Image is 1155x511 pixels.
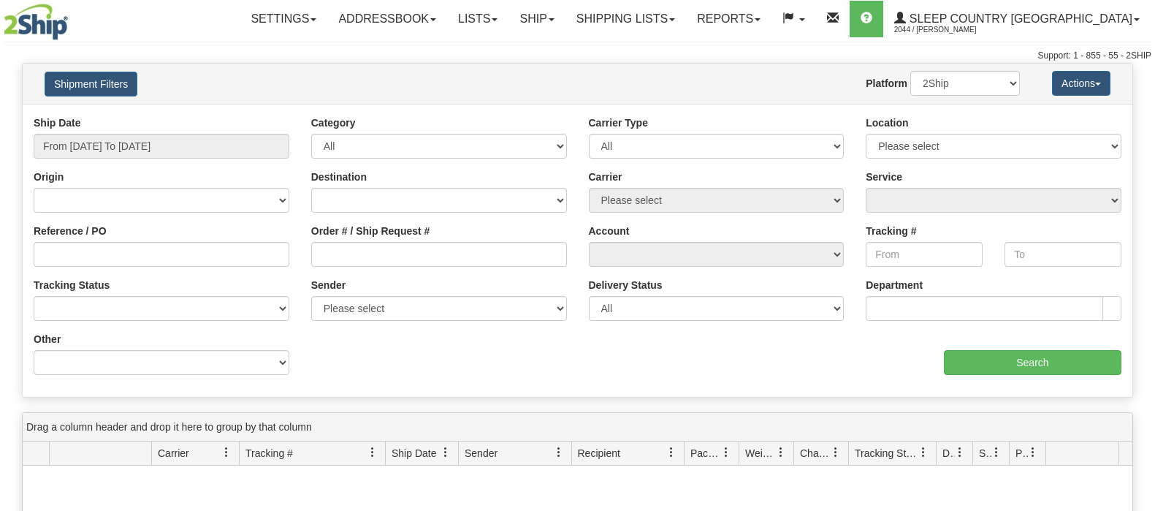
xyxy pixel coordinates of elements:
[1052,71,1110,96] button: Actions
[589,116,648,130] label: Carrier Type
[1015,446,1028,461] span: Pickup Status
[447,1,508,37] a: Lists
[866,76,907,91] label: Platform
[866,278,923,292] label: Department
[245,446,293,461] span: Tracking #
[589,278,663,292] label: Delivery Status
[327,1,447,37] a: Addressbook
[800,446,831,461] span: Charge
[714,440,739,465] a: Packages filter column settings
[311,278,346,292] label: Sender
[866,224,916,238] label: Tracking #
[948,440,972,465] a: Delivery Status filter column settings
[4,50,1151,62] div: Support: 1 - 855 - 55 - 2SHIP
[392,446,436,461] span: Ship Date
[45,72,137,96] button: Shipment Filters
[508,1,565,37] a: Ship
[23,413,1132,442] div: grid grouping header
[979,446,991,461] span: Shipment Issues
[360,440,385,465] a: Tracking # filter column settings
[823,440,848,465] a: Charge filter column settings
[659,440,684,465] a: Recipient filter column settings
[311,170,367,184] label: Destination
[578,446,620,461] span: Recipient
[769,440,793,465] a: Weight filter column settings
[984,440,1009,465] a: Shipment Issues filter column settings
[906,12,1132,25] span: Sleep Country [GEOGRAPHIC_DATA]
[911,440,936,465] a: Tracking Status filter column settings
[34,224,107,238] label: Reference / PO
[1121,181,1154,330] iframe: chat widget
[944,350,1121,375] input: Search
[589,224,630,238] label: Account
[686,1,771,37] a: Reports
[4,4,68,40] img: logo2044.jpg
[589,170,622,184] label: Carrier
[565,1,686,37] a: Shipping lists
[1021,440,1045,465] a: Pickup Status filter column settings
[855,446,918,461] span: Tracking Status
[866,116,908,130] label: Location
[745,446,776,461] span: Weight
[894,23,1004,37] span: 2044 / [PERSON_NAME]
[433,440,458,465] a: Ship Date filter column settings
[240,1,327,37] a: Settings
[311,116,356,130] label: Category
[311,224,430,238] label: Order # / Ship Request #
[883,1,1151,37] a: Sleep Country [GEOGRAPHIC_DATA] 2044 / [PERSON_NAME]
[214,440,239,465] a: Carrier filter column settings
[465,446,498,461] span: Sender
[942,446,955,461] span: Delivery Status
[34,170,64,184] label: Origin
[34,332,61,347] label: Other
[34,116,81,130] label: Ship Date
[158,446,189,461] span: Carrier
[690,446,721,461] span: Packages
[866,170,902,184] label: Service
[546,440,571,465] a: Sender filter column settings
[34,278,110,292] label: Tracking Status
[1005,242,1121,267] input: To
[866,242,983,267] input: From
